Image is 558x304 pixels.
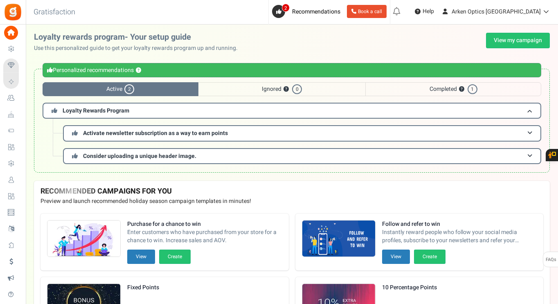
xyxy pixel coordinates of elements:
[421,7,434,16] span: Help
[382,284,445,292] strong: 10 Percentage Points
[382,220,537,228] strong: Follow and refer to win
[302,221,375,257] img: Recommended Campaigns
[198,82,366,96] span: Ignored
[127,250,155,264] button: View
[40,197,543,205] p: Preview and launch recommended holiday season campaign templates in minutes!
[382,228,537,245] span: Instantly reward people who follow your social media profiles, subscribe to your newsletters and ...
[468,84,477,94] span: 1
[43,63,541,77] div: Personalized recommendations
[347,5,387,18] a: Book a call
[34,44,244,52] p: Use this personalized guide to get your loyalty rewards program up and running.
[127,284,191,292] strong: Fixed Points
[272,5,344,18] a: 2 Recommendations
[127,220,282,228] strong: Purchase for a chance to win
[83,129,228,137] span: Activate newsletter subscription as a way to earn points
[136,68,141,73] button: ?
[412,5,437,18] a: Help
[283,87,289,92] button: ?
[282,4,290,12] span: 2
[63,106,129,115] span: Loyalty Rewards Program
[292,84,302,94] span: 0
[25,4,84,20] h3: Gratisfaction
[124,84,134,94] span: 2
[545,252,556,268] span: FAQs
[292,7,340,16] span: Recommendations
[83,152,196,160] span: Consider uploading a unique header image.
[4,3,22,21] img: Gratisfaction
[365,82,541,96] span: Completed
[40,187,543,196] h4: RECOMMENDED CAMPAIGNS FOR YOU
[43,82,198,96] span: Active
[452,7,541,16] span: Arken Optics [GEOGRAPHIC_DATA]
[47,221,120,257] img: Recommended Campaigns
[159,250,191,264] button: Create
[34,33,244,42] h2: Loyalty rewards program- Your setup guide
[382,250,410,264] button: View
[414,250,445,264] button: Create
[486,33,550,48] a: View my campaign
[459,87,464,92] button: ?
[127,228,282,245] span: Enter customers who have purchased from your store for a chance to win. Increase sales and AOV.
